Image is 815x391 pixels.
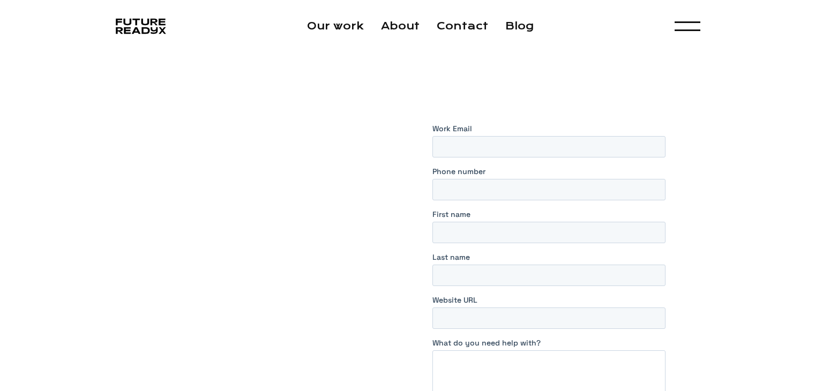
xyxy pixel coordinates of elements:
label: Phone number [432,166,692,177]
a: Blog [505,20,534,32]
a: Contact [437,20,488,32]
label: Last name [432,252,692,262]
label: What do you need help with? [432,337,692,348]
label: First name [432,209,692,220]
label: Website URL [432,295,692,305]
div: menu [675,15,700,37]
a: About [381,20,420,32]
img: Futurereadyx Logo [115,16,167,37]
label: Work Email [432,123,692,134]
a: home [115,16,167,37]
a: Our work [307,20,364,32]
